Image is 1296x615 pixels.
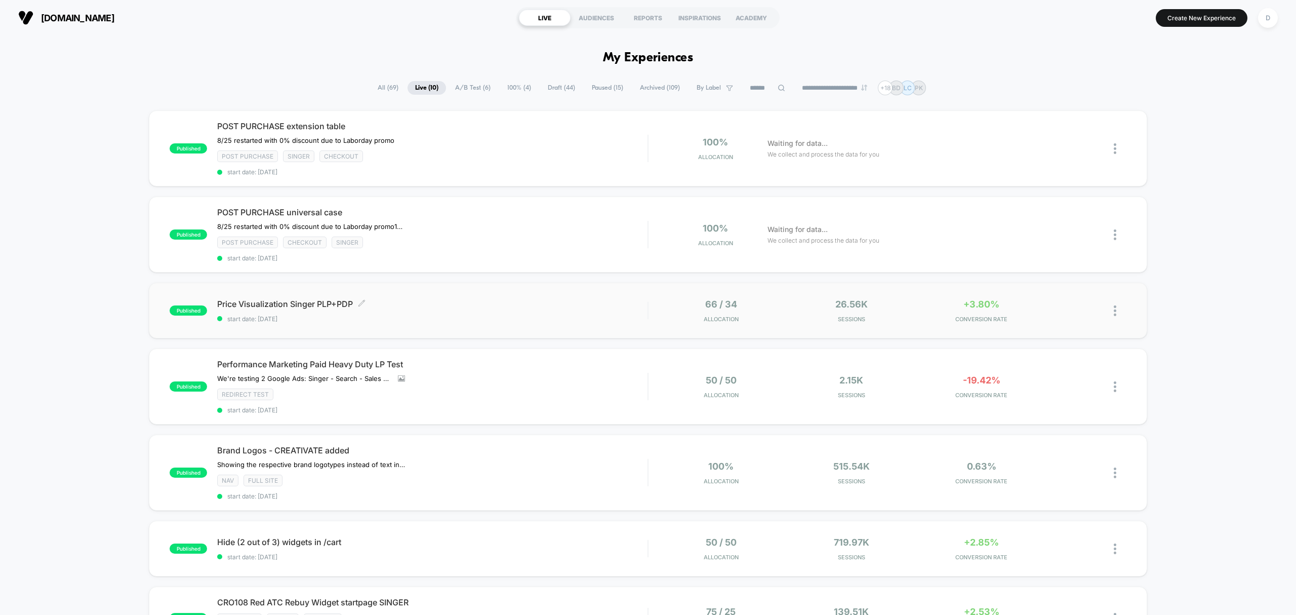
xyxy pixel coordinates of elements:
span: 100% [708,461,734,472]
img: close [1114,381,1116,392]
span: checkout [283,237,327,248]
span: start date: [DATE] [217,168,647,176]
span: start date: [DATE] [217,406,647,414]
span: POST PURCHASE extension table [217,121,647,131]
span: Brand Logos - CREATIVATE added [217,445,647,455]
span: start date: [DATE] [217,254,647,262]
span: CONVERSION RATE [919,316,1044,323]
span: 515.54k [833,461,870,472]
img: close [1114,544,1116,554]
span: [DOMAIN_NAME] [41,13,114,23]
span: 2.15k [839,375,863,386]
div: INSPIRATIONS [674,10,725,26]
span: published [170,229,207,240]
span: CONVERSION RATE [919,392,1044,399]
span: Allocation [698,240,733,247]
span: Allocation [704,478,739,485]
div: D [1258,8,1278,28]
span: 50 / 50 [706,375,737,386]
span: 100% [703,223,728,234]
span: published [170,305,207,316]
p: BD [892,84,901,92]
h1: My Experiences [603,51,694,65]
span: Archived ( 109 ) [632,81,687,95]
span: Price Visualization Singer PLP+PDP [217,299,647,309]
span: published [170,544,207,554]
span: We collect and process the data for you [767,236,879,245]
span: Draft ( 44 ) [540,81,583,95]
div: ACADEMY [725,10,777,26]
span: start date: [DATE] [217,553,647,561]
span: POST PURCHASE universal case [217,207,647,217]
p: LC [904,84,912,92]
button: D [1255,8,1281,28]
span: -19.42% [963,375,1000,386]
span: Allocation [704,316,739,323]
img: close [1114,143,1116,154]
img: close [1114,229,1116,240]
span: 26.56k [835,299,868,310]
img: end [861,85,867,91]
div: + 18 [878,81,893,95]
span: Post Purchase [217,150,278,162]
span: We collect and process the data for you [767,149,879,159]
button: [DOMAIN_NAME] [15,10,117,26]
span: Sessions [789,392,914,399]
span: 66 / 34 [705,299,737,310]
button: Create New Experience [1156,9,1247,27]
span: A/B Test ( 6 ) [448,81,498,95]
p: PK [915,84,923,92]
div: AUDIENCES [571,10,622,26]
span: Paused ( 15 ) [584,81,631,95]
img: Visually logo [18,10,33,25]
span: Sessions [789,316,914,323]
img: close [1114,305,1116,316]
span: Sessions [789,478,914,485]
span: 100% ( 4 ) [500,81,539,95]
span: Full site [244,475,282,486]
span: By Label [697,84,721,92]
span: +3.80% [963,299,999,310]
span: Waiting for data... [767,138,828,149]
span: published [170,143,207,153]
span: published [170,381,207,392]
span: NAV [217,475,238,486]
span: Allocation [704,392,739,399]
span: Performance Marketing Paid Heavy Duty LP Test [217,359,647,369]
div: REPORTS [622,10,674,26]
div: LIVE [519,10,571,26]
span: Allocation [704,554,739,561]
span: CONVERSION RATE [919,554,1044,561]
span: Singer [283,150,314,162]
span: +2.85% [964,537,999,548]
span: 0.63% [967,461,996,472]
span: start date: [DATE] [217,315,647,323]
span: published [170,468,207,478]
span: Waiting for data... [767,224,828,235]
span: Showing the respective brand logotypes instead of text in tabs [217,460,405,469]
span: Hide (2 out of 3) widgets in /cart [217,537,647,547]
span: We're testing 2 Google Ads: Singer - Search - Sales - Heavy Duty - Nonbrand and SINGER - PMax - H... [217,374,390,382]
span: Sessions [789,554,914,561]
span: 8/25 restarted with 0% discount due to Laborday promo10% off 6% CR8/15 restarted to incl all top ... [217,222,405,230]
span: CRO108 Red ATC Rebuy Widget startpage SINGER [217,597,647,607]
span: CONVERSION RATE [919,478,1044,485]
span: checkout [319,150,363,162]
span: Redirect Test [217,389,273,400]
span: 100% [703,137,728,147]
span: start date: [DATE] [217,492,647,500]
img: close [1114,468,1116,478]
span: Singer [332,237,363,248]
span: Allocation [698,153,733,161]
span: 8/25 restarted with 0% discount due to Laborday promo [217,136,394,144]
span: 50 / 50 [706,537,737,548]
span: Post Purchase [217,237,278,248]
span: All ( 69 ) [370,81,406,95]
span: Live ( 10 ) [408,81,446,95]
span: 719.97k [834,537,869,548]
